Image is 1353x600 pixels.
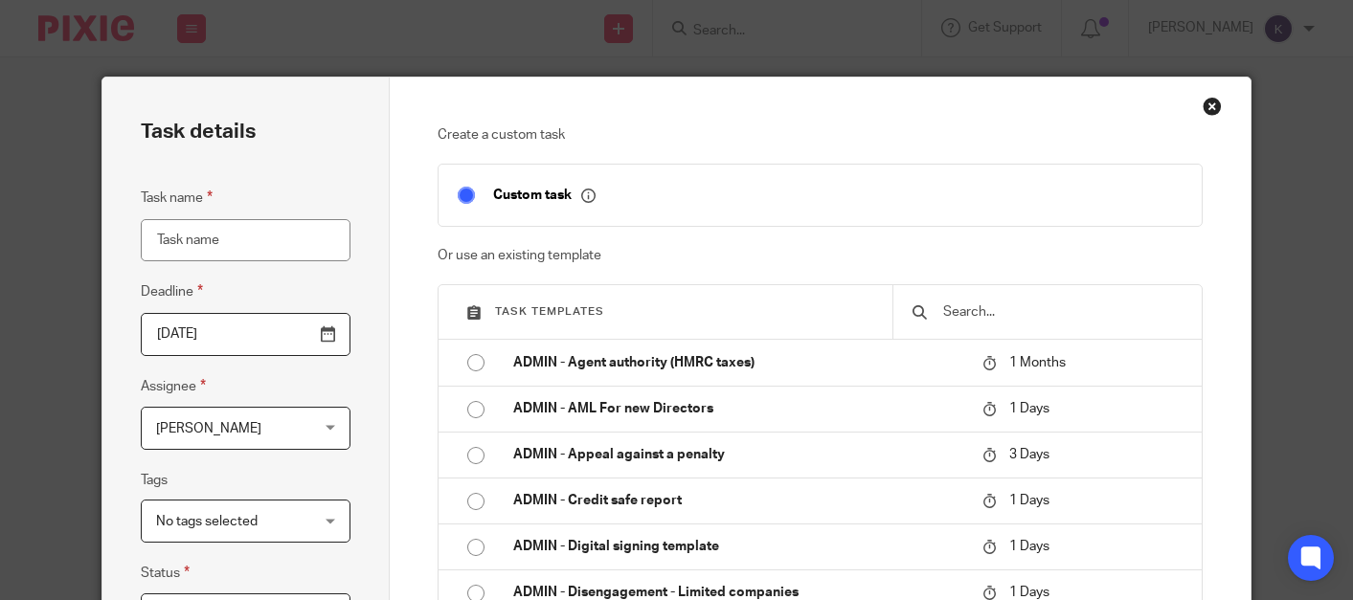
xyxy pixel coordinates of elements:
span: 1 Days [1009,586,1049,599]
span: Task templates [495,306,604,317]
label: Tags [141,471,168,490]
h2: Task details [141,116,256,148]
label: Status [141,562,190,584]
span: [PERSON_NAME] [156,422,261,435]
input: Task name [141,219,350,262]
span: 1 Days [1009,402,1049,415]
p: ADMIN - Appeal against a penalty [513,445,963,464]
input: Search... [941,301,1183,322]
span: No tags selected [156,515,258,528]
p: ADMIN - AML For new Directors [513,399,963,418]
input: Pick a date [141,313,350,356]
span: 1 Months [1009,356,1066,369]
p: Custom task [493,187,596,204]
label: Deadline [141,280,203,302]
p: ADMIN - Credit safe report [513,491,963,510]
p: ADMIN - Agent authority (HMRC taxes) [513,353,963,372]
div: Close this dialog window [1203,97,1222,116]
span: 1 Days [1009,494,1049,507]
span: 3 Days [1009,448,1049,461]
p: Or use an existing template [438,246,1203,265]
span: 1 Days [1009,540,1049,553]
p: ADMIN - Digital signing template [513,537,963,556]
label: Assignee [141,375,206,397]
label: Task name [141,187,213,209]
p: Create a custom task [438,125,1203,144]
